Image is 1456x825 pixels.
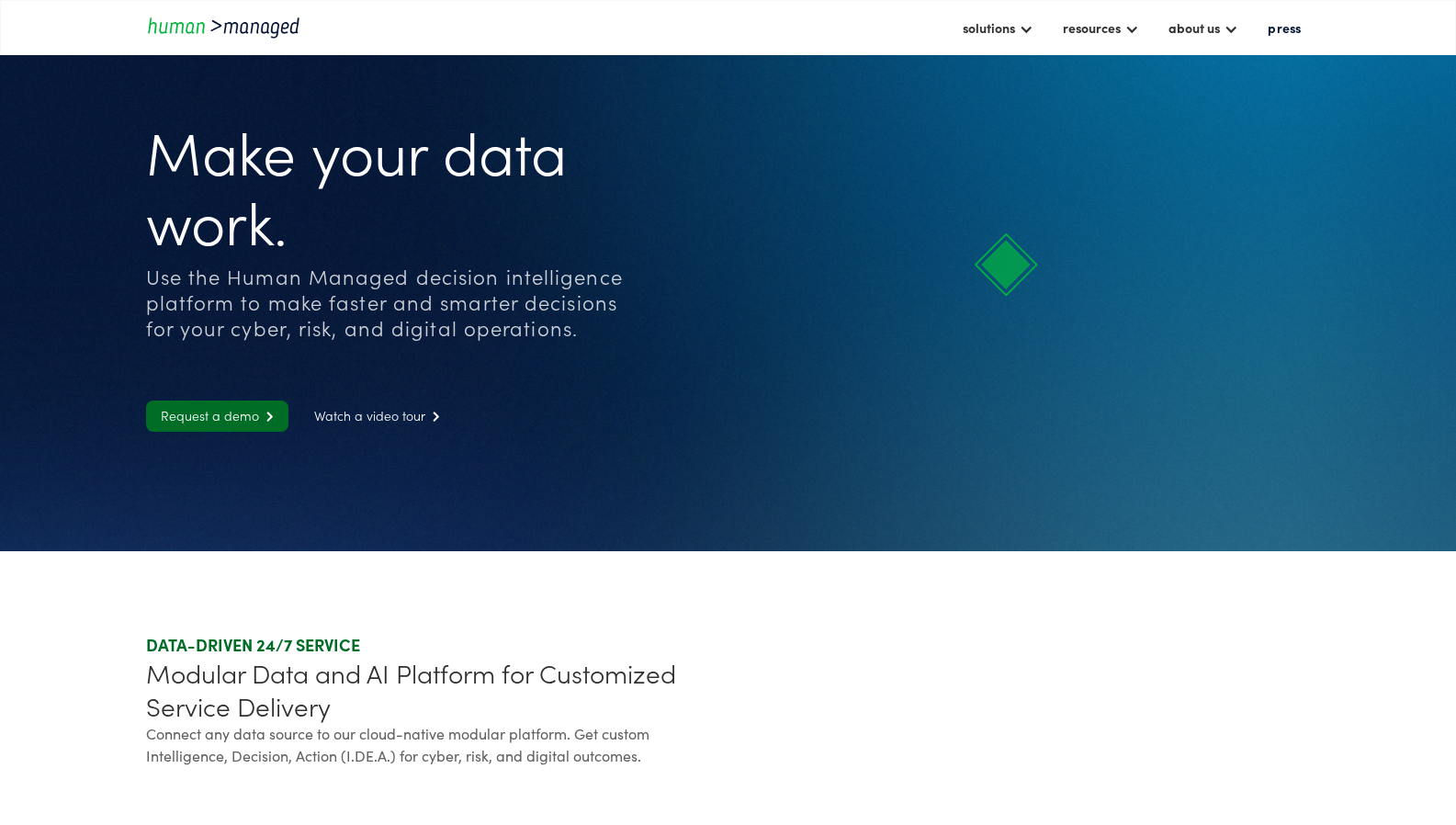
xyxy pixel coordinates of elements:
a: press [1258,12,1310,43]
a: Watch a video tour [299,401,455,432]
div: Use the Human Managed decision intelligence platform to make faster and smarter decisions for you... [146,264,649,341]
div: Connect any data source to our cloud-native modular platform. Get custom Intelligence, Decision, ... [146,722,721,766]
div: resources [1054,12,1148,43]
span:  [425,411,440,423]
div: DATA-DRIVEN 24/7 SERVICE [146,634,721,656]
div: about us [1168,17,1220,39]
span:  [259,411,274,423]
a: Request a demo [146,401,288,432]
div: solutions [954,12,1043,43]
a: home [146,15,311,40]
div: Modular Data and AI Platform for Customized Service Delivery [146,656,721,722]
div: resources [1063,17,1121,39]
div: solutions [963,17,1015,39]
h1: Make your data work. [146,115,649,254]
div: about us [1159,12,1247,43]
